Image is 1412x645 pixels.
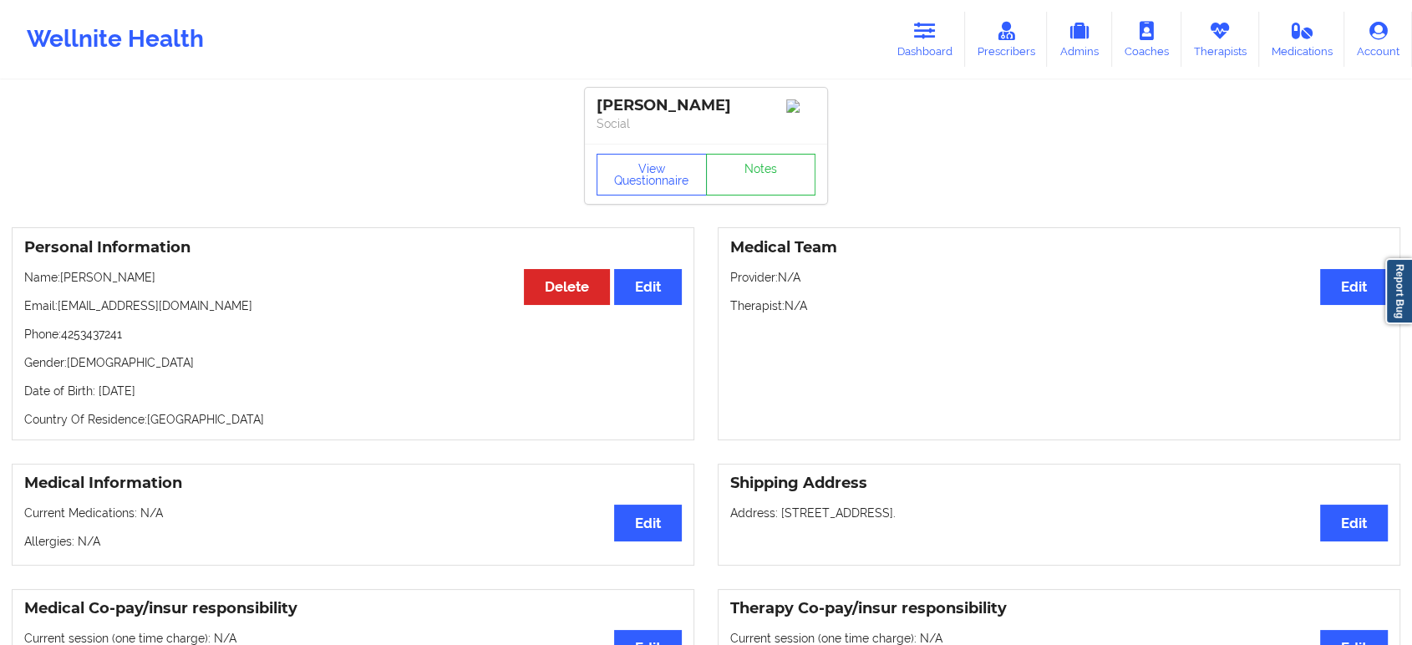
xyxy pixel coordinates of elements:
[24,297,682,314] p: Email: [EMAIL_ADDRESS][DOMAIN_NAME]
[730,474,1388,493] h3: Shipping Address
[24,411,682,428] p: Country Of Residence: [GEOGRAPHIC_DATA]
[1181,12,1259,67] a: Therapists
[730,599,1388,618] h3: Therapy Co-pay/insur responsibility
[24,326,682,343] p: Phone: 4253437241
[1112,12,1181,67] a: Coaches
[730,238,1388,257] h3: Medical Team
[524,269,610,305] button: Delete
[614,505,682,541] button: Edit
[1320,269,1388,305] button: Edit
[24,505,682,521] p: Current Medications: N/A
[24,354,682,371] p: Gender: [DEMOGRAPHIC_DATA]
[1259,12,1345,67] a: Medications
[706,154,816,196] a: Notes
[730,269,1388,286] p: Provider: N/A
[597,115,815,132] p: Social
[597,96,815,115] div: [PERSON_NAME]
[614,269,682,305] button: Edit
[885,12,965,67] a: Dashboard
[24,599,682,618] h3: Medical Co-pay/insur responsibility
[786,99,815,113] img: Image%2Fplaceholer-image.png
[730,297,1388,314] p: Therapist: N/A
[1385,258,1412,324] a: Report Bug
[597,154,707,196] button: View Questionnaire
[1320,505,1388,541] button: Edit
[24,533,682,550] p: Allergies: N/A
[24,269,682,286] p: Name: [PERSON_NAME]
[24,383,682,399] p: Date of Birth: [DATE]
[24,474,682,493] h3: Medical Information
[1047,12,1112,67] a: Admins
[1344,12,1412,67] a: Account
[24,238,682,257] h3: Personal Information
[730,505,1388,521] p: Address: [STREET_ADDRESS].
[965,12,1048,67] a: Prescribers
